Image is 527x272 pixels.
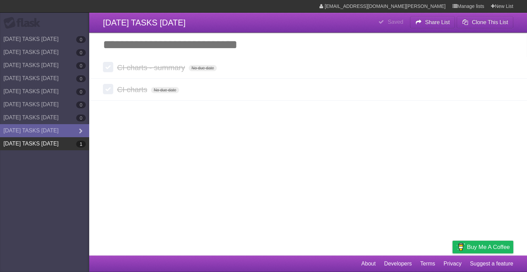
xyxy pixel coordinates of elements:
[472,19,508,25] b: Clone This List
[76,36,86,43] b: 0
[410,16,455,29] button: Share List
[103,84,113,94] label: Done
[420,257,435,270] a: Terms
[103,62,113,72] label: Done
[76,115,86,121] b: 0
[388,19,403,25] b: Saved
[76,101,86,108] b: 0
[189,65,216,71] span: No due date
[384,257,412,270] a: Developers
[361,257,376,270] a: About
[456,241,465,253] img: Buy me a coffee
[76,62,86,69] b: 0
[76,88,86,95] b: 0
[76,75,86,82] b: 0
[103,18,186,27] span: [DATE] TASKS [DATE]
[425,19,450,25] b: Share List
[3,17,45,29] div: Flask
[470,257,513,270] a: Suggest a feature
[76,141,86,148] b: 1
[117,85,149,94] span: CI charts
[444,257,461,270] a: Privacy
[76,49,86,56] b: 0
[467,241,510,253] span: Buy me a coffee
[457,16,513,29] button: Clone This List
[117,63,187,72] span: CI charts - summary
[453,241,513,253] a: Buy me a coffee
[151,87,179,93] span: No due date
